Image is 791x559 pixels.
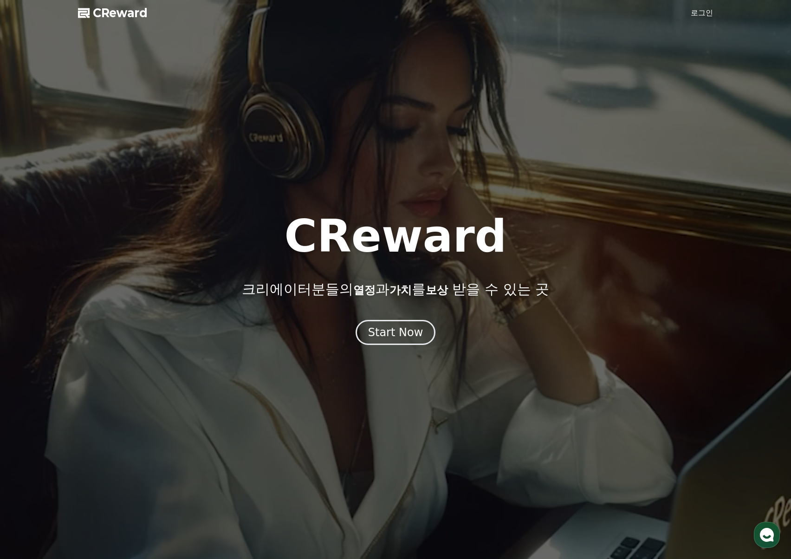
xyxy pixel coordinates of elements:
[356,320,436,345] button: Start Now
[426,284,448,297] span: 보상
[353,284,376,297] span: 열정
[691,7,713,19] a: 로그인
[242,281,549,298] p: 크리에이터분들의 과 를 받을 수 있는 곳
[356,329,436,338] a: Start Now
[78,6,148,20] a: CReward
[368,325,423,340] div: Start Now
[284,214,506,259] h1: CReward
[93,6,148,20] span: CReward
[389,284,412,297] span: 가치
